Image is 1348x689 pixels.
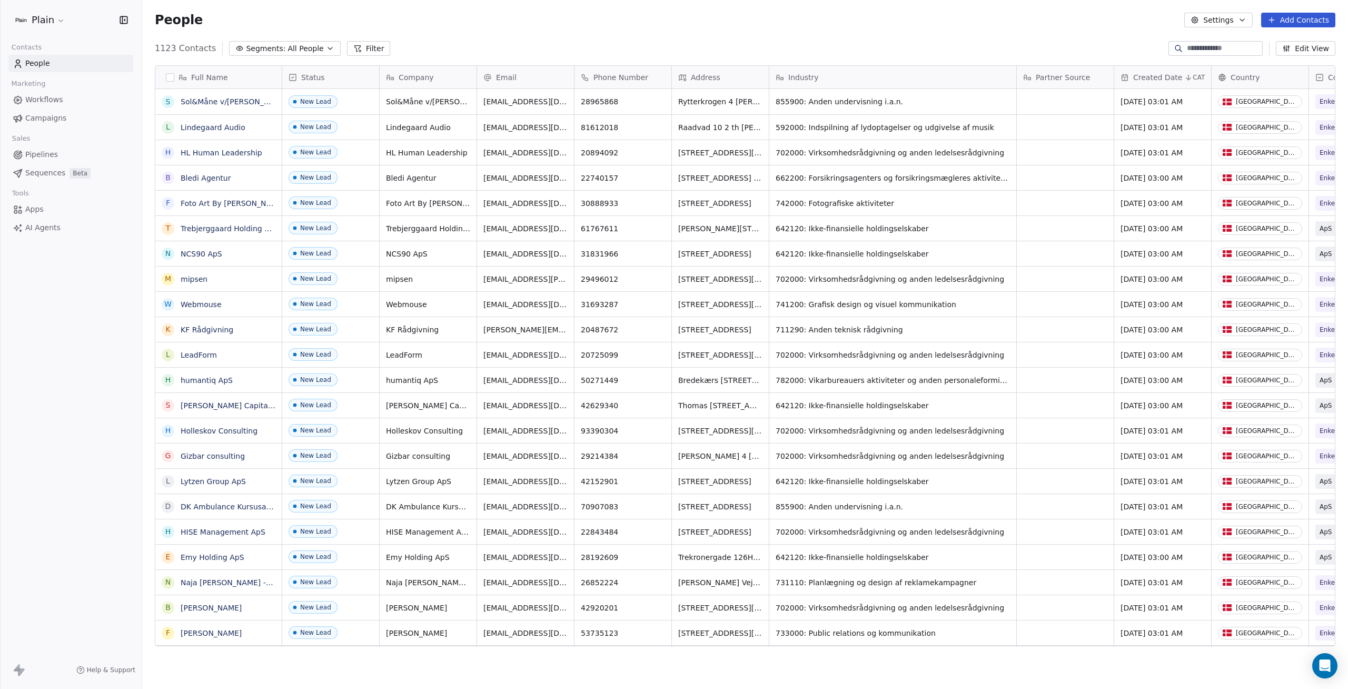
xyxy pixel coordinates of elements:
a: People [8,55,133,72]
span: 93390304 [581,426,665,436]
span: Emy Holding ApS [386,552,470,563]
span: [DATE] 03:00 AM [1121,324,1205,335]
span: HISE Management ApS [386,527,470,537]
span: ApS [1320,375,1332,386]
div: New Lead [300,578,331,586]
div: Partner Source [1017,66,1114,88]
span: 42920201 [581,603,665,613]
span: Campaigns [25,113,66,124]
div: New Lead [300,376,331,383]
span: [DATE] 03:01 AM [1121,426,1205,436]
div: [GEOGRAPHIC_DATA] [1236,124,1297,131]
button: Edit View [1276,41,1335,56]
span: Marketing [7,76,50,92]
div: L [166,122,170,133]
span: 22740157 [581,173,665,183]
div: New Lead [300,275,331,282]
div: W [164,299,172,310]
span: [EMAIL_ADDRESS][DOMAIN_NAME] [483,451,568,461]
span: 20894092 [581,147,665,158]
button: Plain [13,11,67,29]
span: 70907083 [581,501,665,512]
span: 711290: Anden teknisk rådgivning [776,324,1010,335]
span: Trebjerggaard Holding ApS [386,223,470,234]
span: 22843484 [581,527,665,537]
span: Rytterkrogen 4 [PERSON_NAME] Ringgaard, Farum, 3520 [678,96,762,107]
span: [DATE] 03:01 AM [1121,603,1205,613]
span: [EMAIL_ADDRESS][DOMAIN_NAME] [483,577,568,588]
span: ApS [1320,400,1332,411]
span: [DATE] 03:01 AM [1121,147,1205,158]
span: [DATE] 03:01 AM [1121,122,1205,133]
span: [STREET_ADDRESS][PERSON_NAME][PERSON_NAME] K, 1429 [678,603,762,613]
span: Webmouse [386,299,470,310]
span: 702000: Virksomhedsrådgivning og anden ledelsesrådgivning [776,527,1010,537]
span: [STREET_ADDRESS][PERSON_NAME] [678,299,762,310]
span: Sales [7,131,35,146]
span: 642120: Ikke-finansielle holdingselskaber [776,223,1010,234]
span: 50271449 [581,375,665,386]
div: New Lead [300,326,331,333]
span: 662200: Forsikringsagenters og forsikringsmægleres aktiviteter [776,173,1010,183]
span: Bledi Agentur [386,173,470,183]
a: Emy Holding ApS [181,553,244,562]
span: HL Human Leadership [386,147,470,158]
div: [GEOGRAPHIC_DATA] [1236,275,1297,283]
span: 855900: Anden undervisning i.a.n. [776,501,1010,512]
span: [STREET_ADDRESS][PERSON_NAME] [678,426,762,436]
div: G [165,450,171,461]
div: Open Intercom Messenger [1312,653,1337,678]
a: Bledi Agentur [181,174,231,182]
span: Naja [PERSON_NAME] - Vencas Hverdagsleg [386,577,470,588]
div: [GEOGRAPHIC_DATA] [1236,174,1297,182]
div: [GEOGRAPHIC_DATA] [1236,452,1297,460]
span: 28192609 [581,552,665,563]
span: Pipelines [25,149,58,160]
span: [STREET_ADDRESS] [678,476,762,487]
span: Raadvad 10 2 th [PERSON_NAME], Kongens Lyngby, 2800 [678,122,762,133]
span: [DATE] 03:01 AM [1121,577,1205,588]
span: [EMAIL_ADDRESS][DOMAIN_NAME] [483,198,568,209]
div: E [166,552,171,563]
span: [STREET_ADDRESS][PERSON_NAME] [678,628,762,638]
div: [GEOGRAPHIC_DATA] [1236,377,1297,384]
span: 20487672 [581,324,665,335]
div: Email [477,66,574,88]
div: B [165,172,171,183]
div: [GEOGRAPHIC_DATA] [1236,225,1297,232]
div: D [165,501,171,512]
span: [STREET_ADDRESS][PERSON_NAME] [678,350,762,360]
a: AI Agents [8,219,133,237]
span: [DATE] 03:01 AM [1121,96,1205,107]
span: mipsen [386,274,470,284]
span: [EMAIL_ADDRESS][DOMAIN_NAME] [483,400,568,411]
div: [GEOGRAPHIC_DATA] [1236,579,1297,586]
div: New Lead [300,629,331,636]
a: Lindegaard Audio [181,123,245,132]
span: [DATE] 03:01 AM [1121,527,1205,537]
span: [PERSON_NAME][STREET_ADDRESS][PERSON_NAME] [678,223,762,234]
div: Full Name [155,66,282,88]
span: [EMAIL_ADDRESS][DOMAIN_NAME] [483,223,568,234]
div: New Lead [300,300,331,308]
span: ApS [1320,501,1332,512]
div: H [165,425,171,436]
div: [GEOGRAPHIC_DATA] [1236,250,1297,258]
span: [EMAIL_ADDRESS][DOMAIN_NAME] [483,501,568,512]
div: New Lead [300,98,331,105]
span: ApS [1320,527,1332,537]
div: [GEOGRAPHIC_DATA] [1236,301,1297,308]
span: 642120: Ikke-finansielle holdingselskaber [776,400,1010,411]
span: Created Date [1133,72,1182,83]
a: mipsen [181,275,207,283]
div: New Lead [300,123,331,131]
span: [DATE] 03:00 AM [1121,375,1205,386]
div: L [166,476,170,487]
span: People [155,12,203,28]
span: humantiq ApS [386,375,470,386]
div: New Lead [300,401,331,409]
div: [GEOGRAPHIC_DATA] [1236,604,1297,612]
span: Foto Art By [PERSON_NAME] [386,198,470,209]
div: Company [380,66,477,88]
span: Email [496,72,517,83]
